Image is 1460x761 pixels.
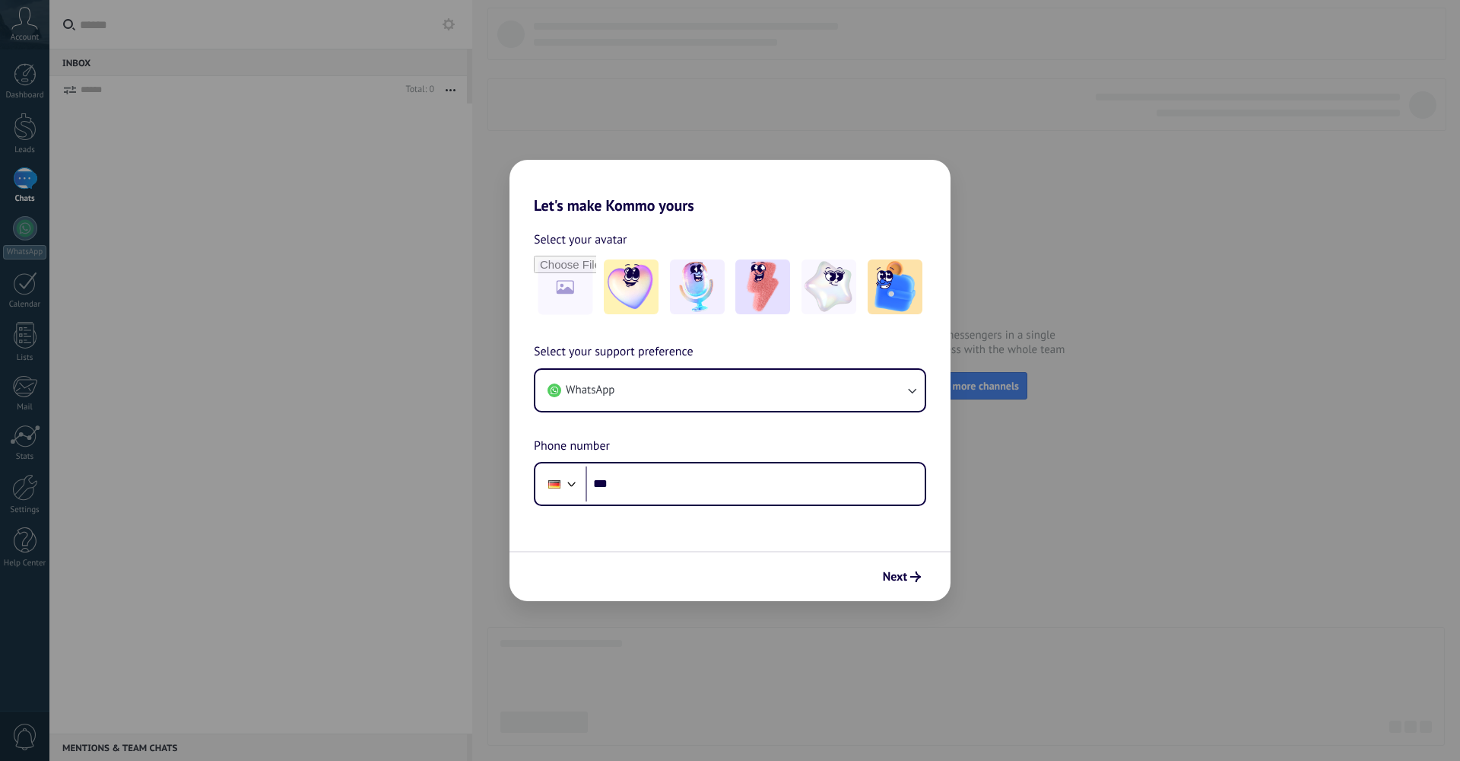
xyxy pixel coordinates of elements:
[534,230,627,250] span: Select your avatar
[534,437,610,457] span: Phone number
[868,260,922,314] img: -5.jpeg
[604,260,659,314] img: -1.jpeg
[566,383,614,398] span: WhatsApp
[534,342,693,362] span: Select your support preference
[883,572,907,582] span: Next
[540,468,569,500] div: Germany: + 49
[876,564,928,590] button: Next
[509,160,951,215] h2: Let's make Kommo yours
[670,260,725,314] img: -2.jpeg
[735,260,790,314] img: -3.jpeg
[535,370,925,411] button: WhatsApp
[801,260,856,314] img: -4.jpeg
